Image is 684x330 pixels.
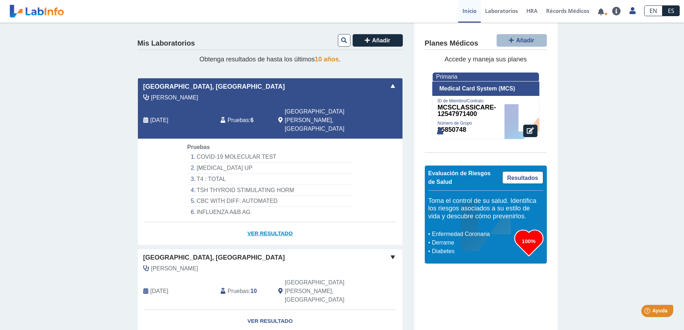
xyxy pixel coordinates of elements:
span: San Juan, PR [285,107,364,133]
div: : [215,278,273,304]
span: San Juan, PR [285,278,364,304]
span: Pruebas [187,144,210,150]
button: Añadir [497,34,547,47]
li: Derrame [430,238,515,247]
a: EN [644,5,662,16]
li: CBC WITH DIFF: AUTOMATED [187,196,353,207]
span: Obtenga resultados de hasta los últimos . [199,56,340,63]
span: Correa Flores, Maria [151,93,198,102]
span: [GEOGRAPHIC_DATA], [GEOGRAPHIC_DATA] [143,253,285,262]
li: T4 : TOTAL [187,174,353,185]
button: Añadir [353,34,403,47]
span: Primaria [436,74,457,80]
div: : [215,107,273,133]
a: Ver Resultado [138,222,403,245]
li: COVID-19 MOLECULAR TEST [187,152,353,163]
b: 6 [251,117,254,123]
li: INFLUENZA A&B AG [187,207,353,218]
span: 2025-09-30 [150,116,168,125]
span: 10 años [315,56,339,63]
span: Pruebas [228,287,249,296]
span: 2025-08-29 [150,287,168,296]
b: 10 [251,288,257,294]
span: Añadir [516,37,534,43]
span: Correa Flores, Maria [151,264,198,273]
span: Accede y maneja sus planes [445,56,527,63]
span: [GEOGRAPHIC_DATA], [GEOGRAPHIC_DATA] [143,82,285,92]
span: Evaluación de Riesgos de Salud [428,170,491,185]
h3: 100% [515,237,543,246]
a: ES [662,5,680,16]
h4: Planes Médicos [425,39,478,48]
a: Resultados [502,171,543,184]
span: Pruebas [228,116,249,125]
li: Enfermedad Coronaria [430,230,515,238]
iframe: Help widget launcher [620,302,676,322]
li: TSH THYROID STIMULATING HORM [187,185,353,196]
li: [MEDICAL_DATA] UP [187,163,353,174]
h5: Toma el control de su salud. Identifica los riesgos asociados a su estilo de vida y descubre cómo... [428,197,543,220]
h4: Mis Laboratorios [138,39,195,48]
span: HRA [526,7,538,14]
span: Añadir [372,37,390,43]
li: Diabetes [430,247,515,256]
